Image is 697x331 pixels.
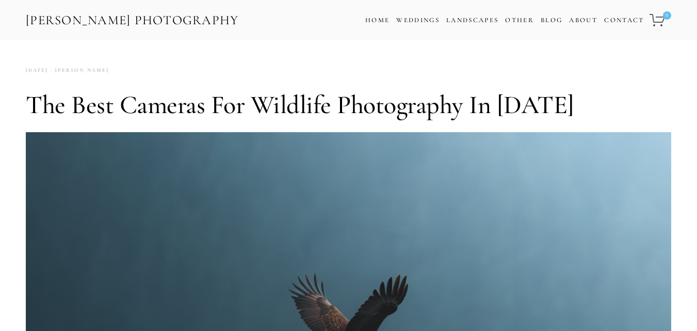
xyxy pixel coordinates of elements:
a: Contact [604,13,644,28]
a: Weddings [396,16,440,24]
a: [PERSON_NAME] Photography [25,9,240,32]
a: Blog [541,13,562,28]
a: [PERSON_NAME] [48,64,109,77]
a: 0 items in cart [648,8,672,33]
a: About [569,13,597,28]
a: Other [505,16,534,24]
h1: The Best Cameras for Wildlife Photography in [DATE] [26,89,671,120]
a: Landscapes [446,16,498,24]
time: [DATE] [26,64,48,77]
span: 0 [663,11,671,20]
a: Home [365,13,390,28]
